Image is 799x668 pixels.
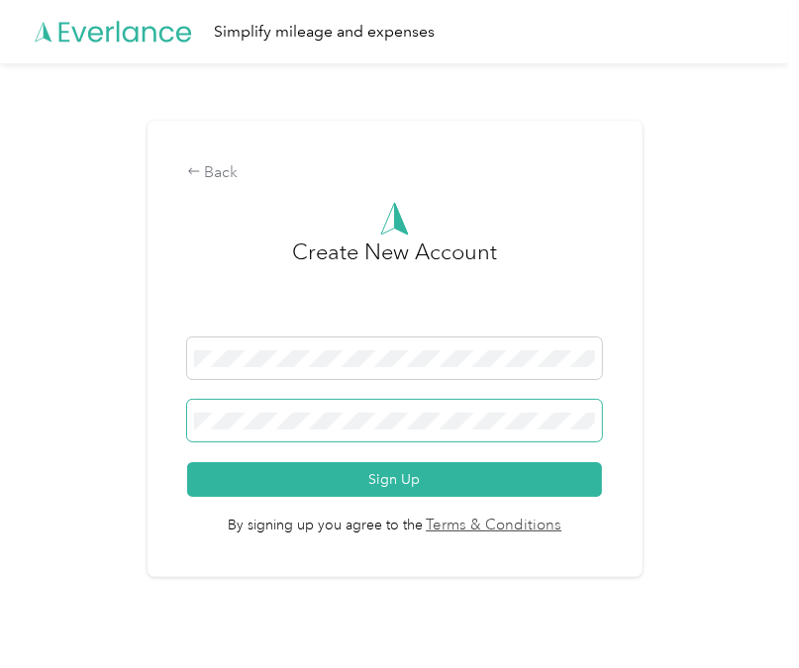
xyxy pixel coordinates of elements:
[187,161,602,185] div: Back
[292,236,497,337] h3: Create New Account
[214,20,435,45] div: Simplify mileage and expenses
[187,497,602,536] span: By signing up you agree to the
[423,515,562,537] a: Terms & Conditions
[187,462,602,497] button: Sign Up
